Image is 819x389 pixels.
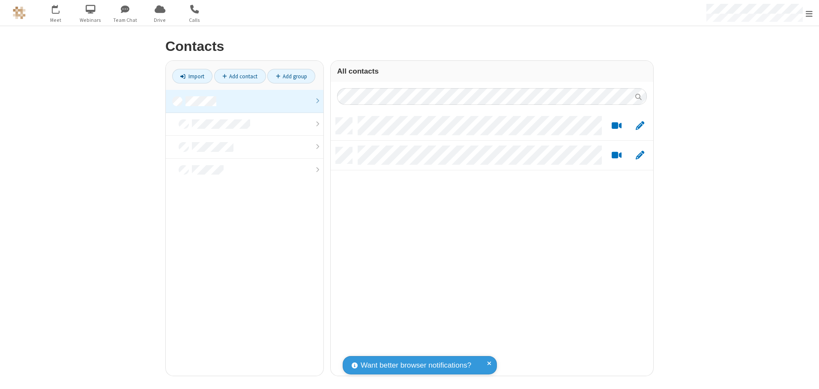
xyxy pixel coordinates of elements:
span: Meet [40,16,72,24]
button: Edit [631,150,648,161]
a: Add contact [214,69,266,83]
a: Add group [267,69,315,83]
span: Want better browser notifications? [361,360,471,371]
span: Calls [179,16,211,24]
h2: Contacts [165,39,654,54]
span: Webinars [75,16,107,24]
button: Edit [631,121,648,131]
img: QA Selenium DO NOT DELETE OR CHANGE [13,6,26,19]
button: Start a video meeting [608,121,625,131]
a: Import [172,69,212,83]
div: grid [331,111,653,376]
span: Drive [144,16,176,24]
span: Team Chat [109,16,141,24]
h3: All contacts [337,67,647,75]
button: Start a video meeting [608,150,625,161]
div: 1 [58,5,63,11]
